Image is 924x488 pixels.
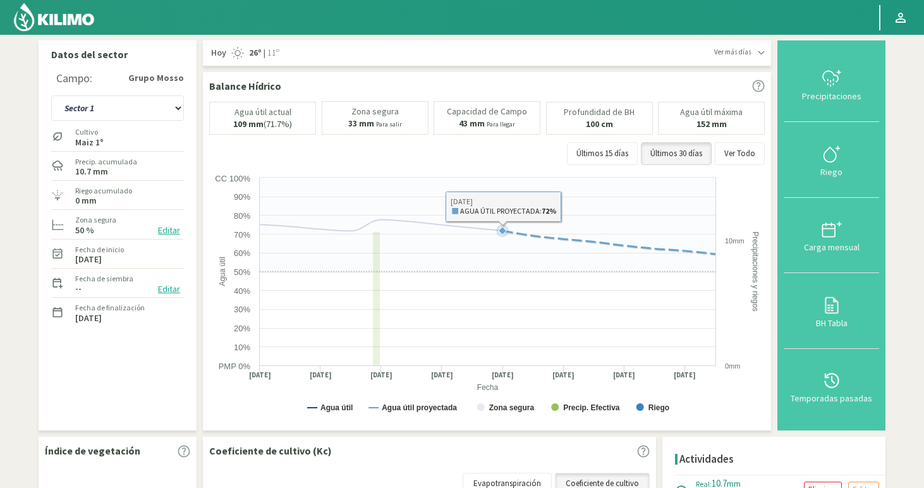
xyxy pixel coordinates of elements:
label: Maiz 1° [75,138,104,147]
b: 100 cm [586,118,613,130]
button: Riego [784,122,879,197]
text: 90% [234,192,250,202]
text: 70% [234,230,250,240]
label: Fecha de inicio [75,244,124,255]
img: Kilimo [13,2,95,32]
text: Agua útil proyectada [382,403,457,412]
label: Riego acumulado [75,185,132,197]
text: [DATE] [310,370,332,380]
b: 33 mm [348,118,374,129]
span: Hoy [209,47,226,59]
text: 0mm [725,362,740,370]
p: Datos del sector [51,47,184,62]
button: Temporadas pasadas [784,349,879,424]
button: Editar [154,282,184,296]
span: Ver más días [714,47,751,58]
label: Zona segura [75,214,116,226]
button: Precipitaciones [784,47,879,122]
text: [DATE] [552,370,574,380]
b: 109 mm [233,118,264,130]
text: Precip. Efectiva [563,403,620,412]
div: Carga mensual [787,243,875,252]
p: Zona segura [351,107,399,116]
small: Para salir [376,120,402,128]
text: 10mm [725,237,745,245]
p: Agua útil actual [234,107,291,117]
strong: 26º [249,47,262,58]
text: 10% [234,343,250,352]
text: 20% [234,324,250,333]
text: Agua útil [218,257,227,286]
div: Precipitaciones [787,92,875,101]
button: Ver Todo [715,142,765,165]
p: Capacidad de Campo [447,107,527,116]
text: 60% [234,248,250,258]
text: Agua útil [320,403,353,412]
text: 80% [234,211,250,221]
button: Últimos 15 días [567,142,638,165]
label: Fecha de finalización [75,302,145,314]
p: Coeficiente de cultivo (Kc) [209,443,332,458]
button: Editar [154,223,184,238]
label: [DATE] [75,314,102,322]
text: [DATE] [674,370,696,380]
label: -- [75,284,82,293]
div: Campo: [56,72,92,85]
text: Precipitaciones y riegos [751,231,760,312]
b: 152 mm [696,118,727,130]
p: Profundidad de BH [564,107,635,117]
label: 0 mm [75,197,97,205]
div: BH Tabla [787,319,875,327]
label: 10.7 mm [75,168,108,176]
text: 40% [234,286,250,296]
div: Riego [787,168,875,176]
h4: Actividades [679,453,734,465]
label: Cultivo [75,126,104,138]
span: 11º [265,47,279,59]
button: Carga mensual [784,198,879,273]
text: Fecha [477,383,499,392]
label: Precip. acumulada [75,156,137,168]
p: (71.7%) [233,119,292,129]
text: [DATE] [613,370,635,380]
small: Para llegar [487,120,515,128]
text: Riego [648,403,669,412]
text: Zona segura [489,403,535,412]
strong: Grupo Mosso [128,71,184,85]
span: | [264,47,265,59]
button: Últimos 30 días [641,142,712,165]
p: Agua útil máxima [680,107,743,117]
p: Balance Hídrico [209,78,281,94]
label: [DATE] [75,255,102,264]
div: Temporadas pasadas [787,394,875,403]
b: 43 mm [459,118,485,129]
text: PMP 0% [219,362,251,371]
p: Índice de vegetación [45,443,140,458]
button: BH Tabla [784,273,879,348]
text: [DATE] [492,370,514,380]
text: [DATE] [431,370,453,380]
text: [DATE] [370,370,392,380]
label: 50 % [75,226,94,235]
label: Fecha de siembra [75,273,133,284]
text: CC 100% [215,174,250,183]
text: 50% [234,267,250,277]
text: [DATE] [249,370,271,380]
text: 30% [234,305,250,314]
